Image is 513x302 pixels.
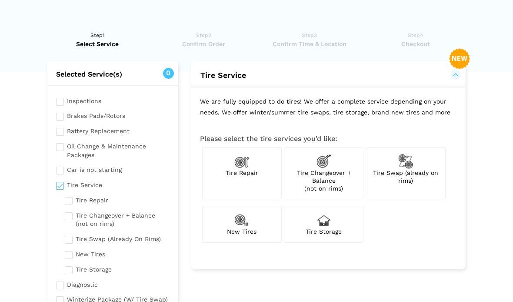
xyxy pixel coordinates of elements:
span: Confirm Time & Location [259,40,360,48]
button: Tire Service [200,70,457,81]
h3: Please select the tire services you’d like: [200,135,457,143]
p: We are fully equipped to do tires! We offer a complete service depending on your needs. We offer ... [191,87,466,126]
span: Checkout [365,40,466,48]
span: Tire Storage [306,228,342,235]
a: Step2 [153,31,254,48]
a: Step3 [259,31,360,48]
span: Tire Swap (already on rims) [373,169,438,184]
span: 0 [163,68,174,79]
span: Tire Repair [226,169,258,176]
span: Select Service [47,40,148,48]
span: Confirm Order [153,40,254,48]
h2: Selected Service(s) [47,70,178,79]
a: Step4 [365,31,466,48]
a: Step1 [47,31,148,48]
span: New Tires [227,228,256,235]
span: Tire Changeover + Balance (not on rims) [297,169,351,192]
img: new-badge-2-48.png [449,48,470,69]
